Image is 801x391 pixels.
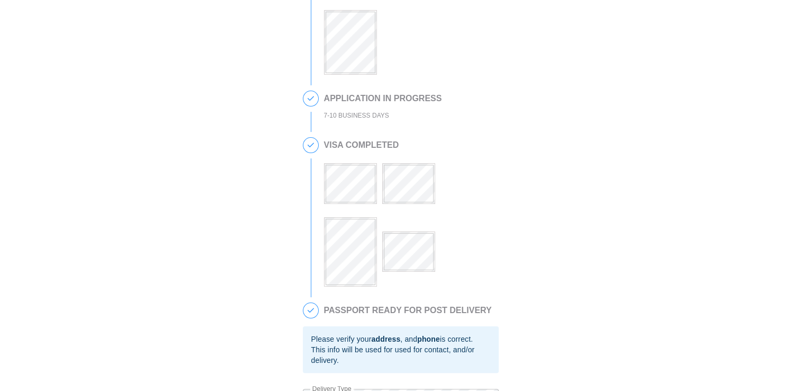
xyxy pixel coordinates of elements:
h2: APPLICATION IN PROGRESS [324,94,442,103]
span: 5 [303,303,318,318]
div: This info will be used for used for contact, and/or delivery. [311,344,490,366]
h2: VISA COMPLETED [324,140,493,150]
b: phone [417,335,440,343]
span: 4 [303,138,318,153]
span: 3 [303,91,318,106]
b: address [371,335,400,343]
div: 7-10 BUSINESS DAYS [324,110,442,122]
div: Please verify your , and is correct. [311,334,490,344]
h2: PASSPORT READY FOR POST DELIVERY [324,306,492,315]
